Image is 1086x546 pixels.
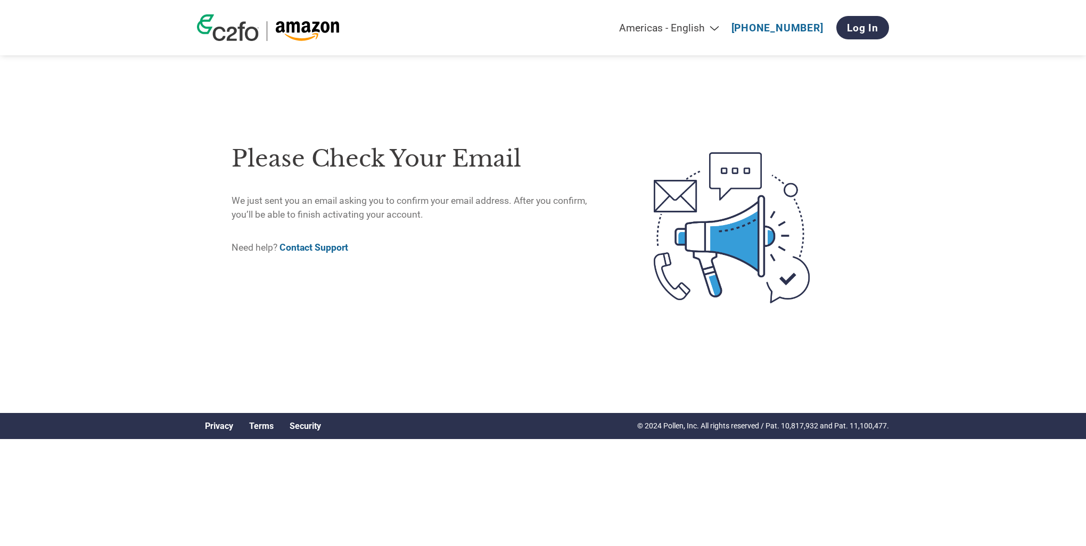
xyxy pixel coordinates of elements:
img: Amazon [275,21,340,41]
p: We just sent you an email asking you to confirm your email address. After you confirm, you’ll be ... [232,194,609,222]
p: © 2024 Pollen, Inc. All rights reserved / Pat. 10,817,932 and Pat. 11,100,477. [637,420,889,432]
a: Terms [249,421,274,431]
img: c2fo logo [197,14,259,41]
a: Log In [836,16,889,39]
a: Security [290,421,321,431]
a: Privacy [205,421,233,431]
h1: Please check your email [232,142,609,176]
img: open-email [609,133,854,322]
a: Contact Support [279,242,348,253]
a: [PHONE_NUMBER] [731,22,824,34]
p: Need help? [232,241,609,254]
